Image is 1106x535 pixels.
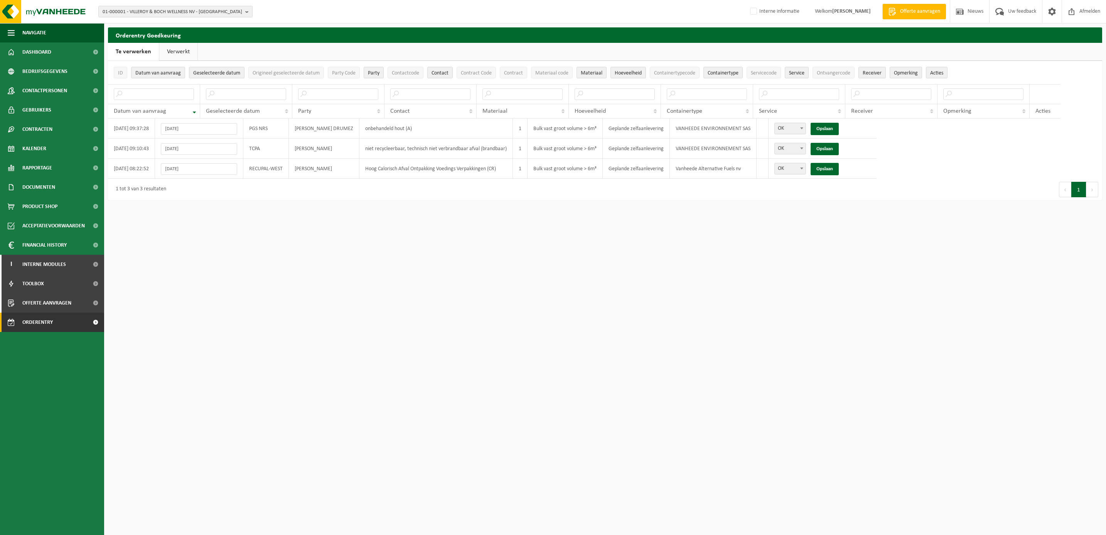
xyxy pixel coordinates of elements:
h2: Orderentry Goedkeuring [108,27,1102,42]
span: Opmerking [894,70,918,76]
span: Service [789,70,804,76]
td: PGS NRS [243,119,289,139]
td: [DATE] 08:22:52 [108,159,155,179]
span: Orderentry Goedkeuring [22,313,87,332]
button: Geselecteerde datumGeselecteerde datum: Activate to sort [189,67,244,78]
button: Datum van aanvraagDatum van aanvraag: Activate to remove sorting [131,67,185,78]
span: Financial History [22,235,67,255]
span: Datum van aanvraag [114,108,166,114]
span: Hoeveelheid [575,108,606,114]
span: ID [118,70,123,76]
span: Geselecteerde datum [206,108,260,114]
td: 1 [513,139,528,159]
span: Toolbox [22,274,44,293]
td: Geplande zelfaanlevering [603,139,670,159]
td: onbehandeld hout (A) [359,119,513,139]
span: Containertypecode [654,70,695,76]
span: Receiver [851,108,873,114]
button: 1 [1071,182,1086,197]
td: [DATE] 09:10:43 [108,139,155,159]
td: Bulk vast groot volume > 6m³ [528,139,603,159]
span: Rapportage [22,158,52,178]
span: Dashboard [22,42,51,62]
span: Contract [504,70,523,76]
button: ServicecodeServicecode: Activate to sort [747,67,781,78]
a: Verwerkt [159,43,197,61]
td: Geplande zelfaanlevering [603,119,670,139]
button: MateriaalMateriaal: Activate to sort [577,67,607,78]
span: OK [775,143,806,154]
span: OK [775,163,806,174]
button: IDID: Activate to sort [114,67,127,78]
td: [DATE] 09:37:28 [108,119,155,139]
span: Geselecteerde datum [193,70,240,76]
button: PartyParty: Activate to sort [364,67,384,78]
td: VANHEEDE ENVIRONNEMENT SAS [670,119,757,139]
div: 1 tot 3 van 3 resultaten [112,183,166,196]
span: Offerte aanvragen [898,8,942,15]
span: Documenten [22,178,55,197]
span: 01-000001 - VILLEROY & BOCH WELLNESS NV - [GEOGRAPHIC_DATA] [103,6,242,18]
td: Vanheede Alternative Fuels nv [670,159,757,179]
td: Hoog Calorisch Afval Ontpakking Voedings Verpakkingen (CR) [359,159,513,179]
span: Kalender [22,139,46,158]
td: 1 [513,159,528,179]
button: ContractContract: Activate to sort [500,67,527,78]
td: [PERSON_NAME] [289,139,359,159]
td: Geplande zelfaanlevering [603,159,670,179]
span: Containertype [708,70,738,76]
span: Opmerking [943,108,971,114]
span: Gebruikers [22,100,51,120]
span: Datum van aanvraag [135,70,181,76]
strong: [PERSON_NAME] [832,8,871,14]
span: Contactcode [392,70,419,76]
button: HoeveelheidHoeveelheid: Activate to sort [610,67,646,78]
button: Contract CodeContract Code: Activate to sort [457,67,496,78]
td: VANHEEDE ENVIRONNEMENT SAS [670,139,757,159]
span: Containertype [667,108,702,114]
span: Servicecode [751,70,777,76]
span: Acceptatievoorwaarden [22,216,85,235]
span: Receiver [863,70,882,76]
span: Ontvangercode [817,70,850,76]
td: 1 [513,119,528,139]
a: Offerte aanvragen [882,4,946,19]
button: Next [1086,182,1098,197]
span: Acties [930,70,943,76]
a: Te verwerken [108,43,159,61]
span: Interne modules [22,255,66,274]
span: Hoeveelheid [615,70,642,76]
td: Bulk vast groot volume > 6m³ [528,159,603,179]
span: Contact [390,108,410,114]
td: RECUPAL-WEST [243,159,289,179]
span: I [8,255,15,274]
button: Previous [1059,182,1071,197]
td: [PERSON_NAME] [289,159,359,179]
button: ReceiverReceiver: Activate to sort [858,67,886,78]
button: OntvangercodeOntvangercode: Activate to sort [813,67,855,78]
span: Party [298,108,311,114]
a: Opslaan [811,143,839,155]
button: ContainertypecodeContainertypecode: Activate to sort [650,67,700,78]
button: Party CodeParty Code: Activate to sort [328,67,360,78]
span: Contactpersonen [22,81,67,100]
a: Opslaan [811,123,839,135]
span: Contact [432,70,448,76]
span: Materiaal code [535,70,568,76]
span: Party Code [332,70,356,76]
span: Service [759,108,777,114]
button: OpmerkingOpmerking: Activate to sort [890,67,922,78]
span: OK [774,123,806,134]
button: ContactContact: Activate to sort [427,67,453,78]
span: Contracten [22,120,52,139]
button: Acties [926,67,948,78]
a: Opslaan [811,163,839,175]
button: Materiaal codeMateriaal code: Activate to sort [531,67,573,78]
span: Navigatie [22,23,46,42]
span: Product Shop [22,197,57,216]
button: Origineel geselecteerde datumOrigineel geselecteerde datum: Activate to sort [248,67,324,78]
td: Bulk vast groot volume > 6m³ [528,119,603,139]
button: ServiceService: Activate to sort [785,67,809,78]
